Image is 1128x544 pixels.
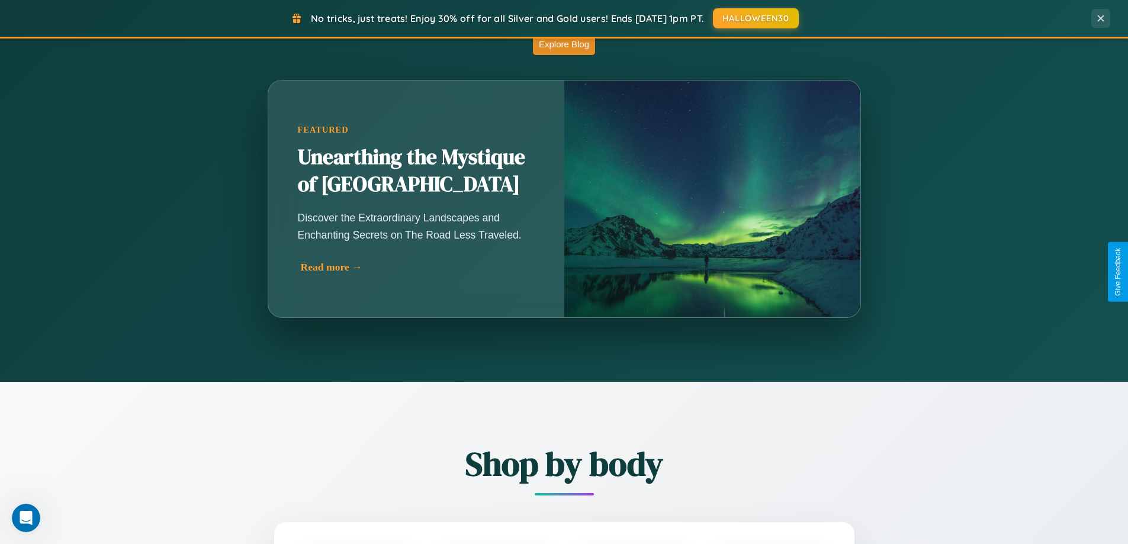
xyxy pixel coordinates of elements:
[298,144,535,198] h2: Unearthing the Mystique of [GEOGRAPHIC_DATA]
[713,8,799,28] button: HALLOWEEN30
[1114,248,1122,296] div: Give Feedback
[209,441,920,487] h2: Shop by body
[311,12,704,24] span: No tricks, just treats! Enjoy 30% off for all Silver and Gold users! Ends [DATE] 1pm PT.
[298,210,535,243] p: Discover the Extraordinary Landscapes and Enchanting Secrets on The Road Less Traveled.
[12,504,40,532] iframe: Intercom live chat
[298,125,535,135] div: Featured
[533,33,595,55] button: Explore Blog
[301,261,538,273] div: Read more →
